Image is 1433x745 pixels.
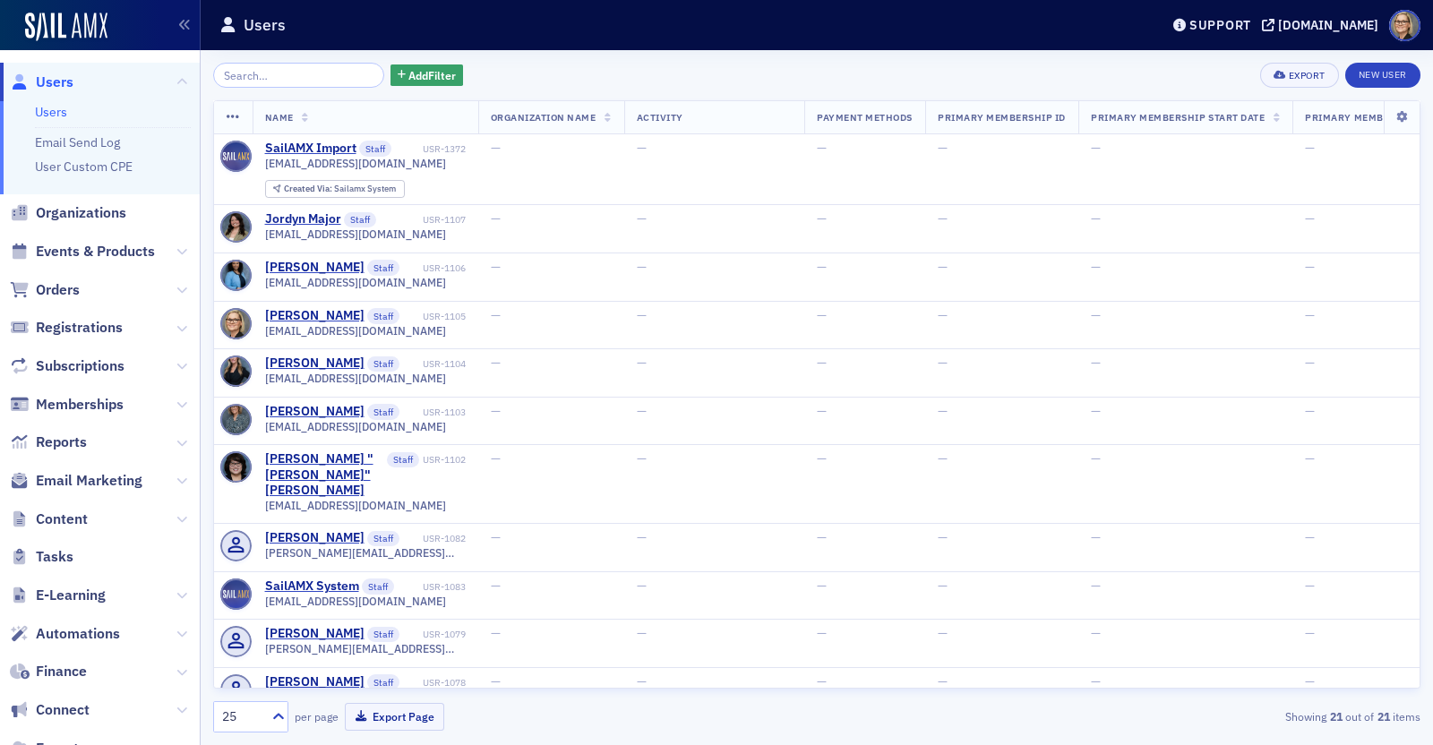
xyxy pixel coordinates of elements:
span: — [1091,673,1101,689]
span: [PERSON_NAME][EMAIL_ADDRESS][DOMAIN_NAME] [265,642,466,655]
span: — [1091,259,1101,275]
div: Showing out of items [1031,708,1420,724]
span: — [938,673,948,689]
span: — [938,259,948,275]
span: — [1305,259,1315,275]
a: Memberships [10,395,124,415]
span: — [938,529,948,545]
span: Registrations [36,318,123,338]
span: — [637,259,647,275]
span: Memberships [36,395,124,415]
strong: 21 [1326,708,1345,724]
span: — [637,307,647,323]
div: USR-1082 [403,533,466,544]
span: Organization Name [491,111,596,124]
div: [PERSON_NAME] [265,308,365,324]
span: — [817,355,827,371]
span: — [637,450,647,467]
button: AddFilter [390,64,464,87]
span: — [491,673,501,689]
span: [EMAIL_ADDRESS][DOMAIN_NAME] [265,157,446,170]
span: — [491,307,501,323]
span: Staff [362,578,394,595]
div: Support [1189,17,1251,33]
span: Staff [367,308,399,324]
span: — [817,307,827,323]
span: — [491,529,501,545]
a: Automations [10,624,120,644]
span: — [637,403,647,419]
span: Staff [367,404,399,420]
span: [EMAIL_ADDRESS][DOMAIN_NAME] [265,227,446,241]
a: [PERSON_NAME] [265,530,365,546]
span: — [817,210,827,227]
span: — [817,578,827,594]
a: E-Learning [10,586,106,605]
span: — [1091,210,1101,227]
a: Events & Products [10,242,155,261]
span: Staff [367,674,399,690]
div: [PERSON_NAME] [265,674,365,690]
a: [PERSON_NAME] [265,355,365,372]
span: — [491,403,501,419]
button: Export [1260,63,1338,88]
span: — [817,625,827,641]
span: — [817,140,827,156]
a: Subscriptions [10,356,124,376]
span: Profile [1389,10,1420,41]
span: — [817,259,827,275]
span: Name [265,111,294,124]
span: [EMAIL_ADDRESS][DOMAIN_NAME] [265,420,446,433]
div: Sailamx System [284,184,396,194]
div: USR-1372 [395,143,466,155]
span: Staff [344,212,376,228]
span: Content [36,510,88,529]
a: Tasks [10,547,73,567]
span: Staff [359,141,391,157]
span: — [817,450,827,467]
a: Email Marketing [10,471,142,491]
span: Staff [367,356,399,372]
div: USR-1106 [403,262,466,274]
div: Export [1289,71,1326,81]
span: Users [36,73,73,92]
a: SailAMX Import [265,141,356,157]
span: Primary Membership ID [938,111,1066,124]
div: USR-1079 [403,629,466,640]
div: USR-1102 [423,454,466,466]
div: USR-1105 [403,311,466,322]
a: Users [10,73,73,92]
span: — [1305,529,1315,545]
span: Primary Membership Start Date [1091,111,1265,124]
div: [PERSON_NAME] "[PERSON_NAME]" [PERSON_NAME] [265,451,384,499]
a: Organizations [10,203,126,223]
span: — [817,403,827,419]
span: E-Learning [36,586,106,605]
span: — [1091,529,1101,545]
a: SailAMX [25,13,107,41]
span: — [1305,450,1315,467]
a: Orders [10,280,80,300]
span: — [1305,578,1315,594]
a: Users [35,104,67,120]
span: [PERSON_NAME][EMAIL_ADDRESS][DOMAIN_NAME] [265,546,466,560]
span: — [1091,140,1101,156]
a: [PERSON_NAME] [265,626,365,642]
span: — [1305,140,1315,156]
span: Staff [367,627,399,643]
span: [EMAIL_ADDRESS][DOMAIN_NAME] [265,276,446,289]
span: — [1091,578,1101,594]
span: [EMAIL_ADDRESS][DOMAIN_NAME] [265,499,446,512]
span: — [1091,307,1101,323]
span: — [491,625,501,641]
a: New User [1345,63,1420,88]
span: — [491,140,501,156]
span: — [637,673,647,689]
div: USR-1104 [403,358,466,370]
span: — [491,259,501,275]
div: 25 [222,707,262,726]
span: — [637,210,647,227]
